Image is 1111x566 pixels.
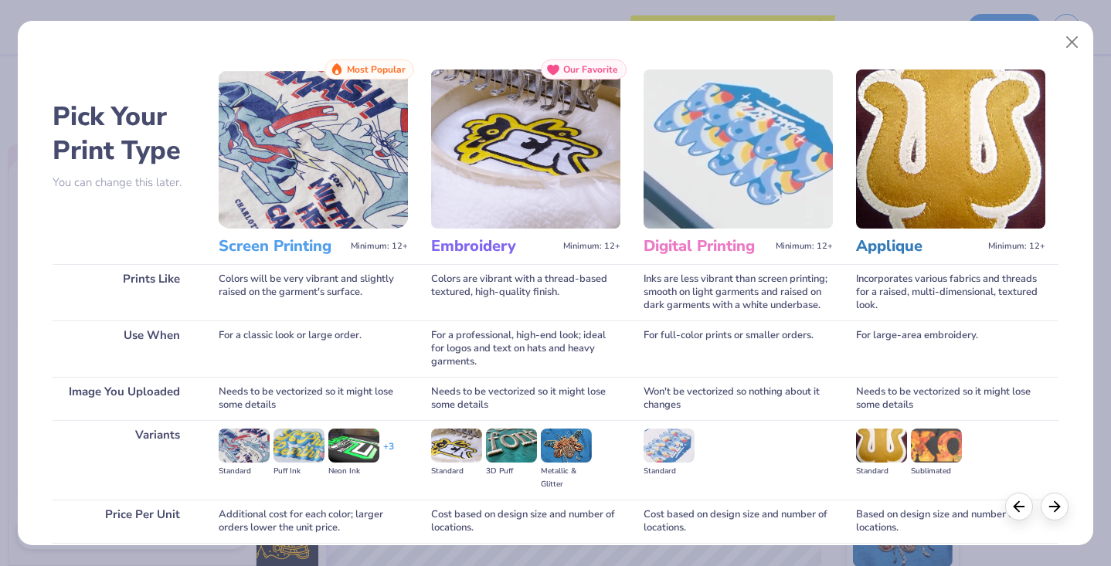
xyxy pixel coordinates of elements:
[431,69,620,229] img: Embroidery
[274,429,324,463] img: Puff Ink
[347,64,406,75] span: Most Popular
[856,465,907,478] div: Standard
[219,500,408,543] div: Additional cost for each color; larger orders lower the unit price.
[431,377,620,420] div: Needs to be vectorized so it might lose some details
[53,264,195,320] div: Prints Like
[431,320,620,377] div: For a professional, high-end look; ideal for logos and text on hats and heavy garments.
[644,264,833,320] div: Inks are less vibrant than screen printing; smooth on light garments and raised on dark garments ...
[328,429,379,463] img: Neon Ink
[644,500,833,543] div: Cost based on design size and number of locations.
[563,241,620,252] span: Minimum: 12+
[541,429,592,463] img: Metallic & Glitter
[644,465,695,478] div: Standard
[1058,28,1087,57] button: Close
[219,320,408,377] div: For a classic look or large order.
[219,236,345,256] h3: Screen Printing
[431,465,482,478] div: Standard
[383,440,394,466] div: + 3
[644,236,770,256] h3: Digital Printing
[431,264,620,320] div: Colors are vibrant with a thread-based textured, high-quality finish.
[53,420,195,500] div: Variants
[856,69,1045,229] img: Applique
[644,69,833,229] img: Digital Printing
[856,500,1045,543] div: Based on design size and number of locations.
[219,69,408,229] img: Screen Printing
[53,377,195,420] div: Image You Uploaded
[486,465,537,478] div: 3D Puff
[431,236,557,256] h3: Embroidery
[53,100,195,168] h2: Pick Your Print Type
[541,465,592,491] div: Metallic & Glitter
[911,465,962,478] div: Sublimated
[219,429,270,463] img: Standard
[486,429,537,463] img: 3D Puff
[856,320,1045,377] div: For large-area embroidery.
[219,465,270,478] div: Standard
[431,500,620,543] div: Cost based on design size and number of locations.
[563,64,618,75] span: Our Favorite
[856,429,907,463] img: Standard
[53,500,195,543] div: Price Per Unit
[856,236,982,256] h3: Applique
[219,264,408,320] div: Colors will be very vibrant and slightly raised on the garment's surface.
[856,377,1045,420] div: Needs to be vectorized so it might lose some details
[856,264,1045,320] div: Incorporates various fabrics and threads for a raised, multi-dimensional, textured look.
[53,176,195,189] p: You can change this later.
[351,241,408,252] span: Minimum: 12+
[644,377,833,420] div: Won't be vectorized so nothing about it changes
[988,241,1045,252] span: Minimum: 12+
[53,320,195,377] div: Use When
[431,429,482,463] img: Standard
[274,465,324,478] div: Puff Ink
[644,320,833,377] div: For full-color prints or smaller orders.
[776,241,833,252] span: Minimum: 12+
[328,465,379,478] div: Neon Ink
[644,429,695,463] img: Standard
[219,377,408,420] div: Needs to be vectorized so it might lose some details
[911,429,962,463] img: Sublimated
